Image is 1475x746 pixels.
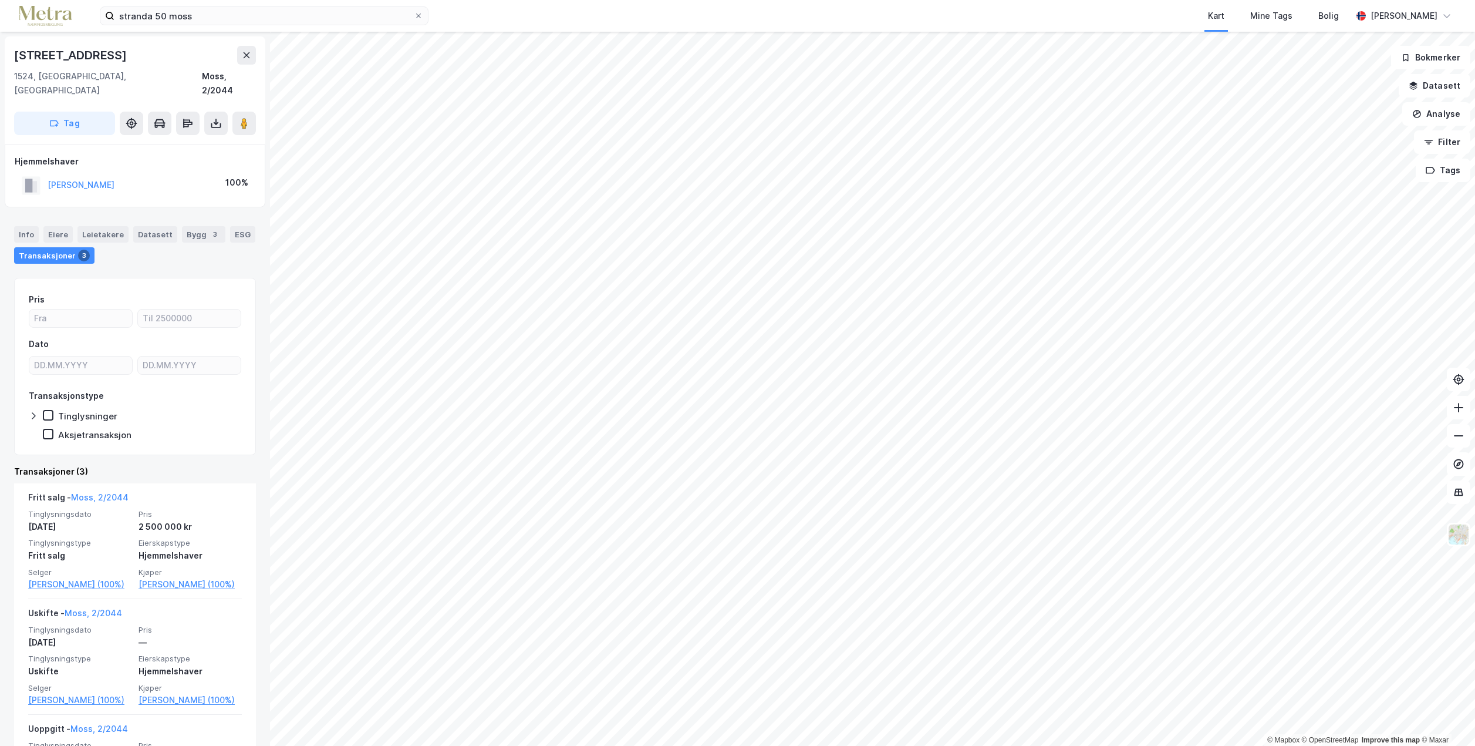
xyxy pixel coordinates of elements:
div: [DATE] [28,636,131,650]
a: [PERSON_NAME] (100%) [139,693,242,707]
div: Uskifte - [28,606,122,625]
div: — [139,636,242,650]
div: Info [14,226,39,243]
img: Z [1447,523,1470,546]
div: Mine Tags [1250,9,1292,23]
div: Kontrollprogram for chat [1416,690,1475,746]
span: Pris [139,509,242,519]
input: Til 2500000 [138,310,241,327]
span: Kjøper [139,683,242,693]
iframe: Chat Widget [1416,690,1475,746]
div: 100% [225,176,248,190]
div: Dato [29,337,49,351]
a: [PERSON_NAME] (100%) [28,693,131,707]
div: Tinglysninger [58,411,117,422]
input: Fra [29,310,132,327]
div: [STREET_ADDRESS] [14,46,129,65]
span: Eierskapstype [139,538,242,548]
button: Bokmerker [1391,46,1470,69]
button: Analyse [1402,102,1470,126]
a: Moss, 2/2044 [71,492,129,502]
div: 2 500 000 kr [139,520,242,534]
span: Tinglysningsdato [28,509,131,519]
div: Pris [29,293,45,307]
input: DD.MM.YYYY [29,357,132,374]
div: Kart [1208,9,1224,23]
button: Tag [14,112,115,135]
span: Kjøper [139,567,242,577]
div: Transaksjonstype [29,389,104,403]
div: Fritt salg - [28,490,129,509]
div: ESG [230,226,255,243]
div: Fritt salg [28,549,131,563]
div: Hjemmelshaver [139,664,242,678]
div: 3 [209,228,221,240]
div: Transaksjoner (3) [14,465,256,479]
span: Tinglysningstype [28,538,131,548]
img: metra-logo.256734c3b2bbffee19d4.png [19,6,72,26]
input: DD.MM.YYYY [138,357,241,374]
span: Selger [28,567,131,577]
span: Eierskapstype [139,654,242,664]
a: [PERSON_NAME] (100%) [28,577,131,592]
div: Bolig [1318,9,1339,23]
input: Søk på adresse, matrikkel, gårdeiere, leietakere eller personer [114,7,414,25]
div: 1524, [GEOGRAPHIC_DATA], [GEOGRAPHIC_DATA] [14,69,202,98]
div: [PERSON_NAME] [1371,9,1437,23]
div: Moss, 2/2044 [202,69,256,98]
a: [PERSON_NAME] (100%) [139,577,242,592]
div: Leietakere [77,226,129,243]
a: Mapbox [1267,736,1300,744]
a: Moss, 2/2044 [65,608,122,618]
span: Tinglysningsdato [28,625,131,635]
div: Bygg [182,226,225,243]
div: Uoppgitt - [28,722,128,741]
span: Pris [139,625,242,635]
div: Hjemmelshaver [15,154,255,169]
div: Hjemmelshaver [139,549,242,563]
a: Moss, 2/2044 [70,724,128,734]
a: OpenStreetMap [1302,736,1359,744]
div: Aksjetransaksjon [58,429,131,441]
div: 3 [78,250,90,261]
a: Improve this map [1362,736,1420,744]
button: Filter [1414,130,1470,154]
span: Tinglysningstype [28,654,131,664]
div: Datasett [133,226,177,243]
button: Datasett [1399,74,1470,98]
div: Transaksjoner [14,247,94,264]
div: [DATE] [28,520,131,534]
div: Eiere [43,226,73,243]
div: Uskifte [28,664,131,678]
button: Tags [1416,159,1470,182]
span: Selger [28,683,131,693]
